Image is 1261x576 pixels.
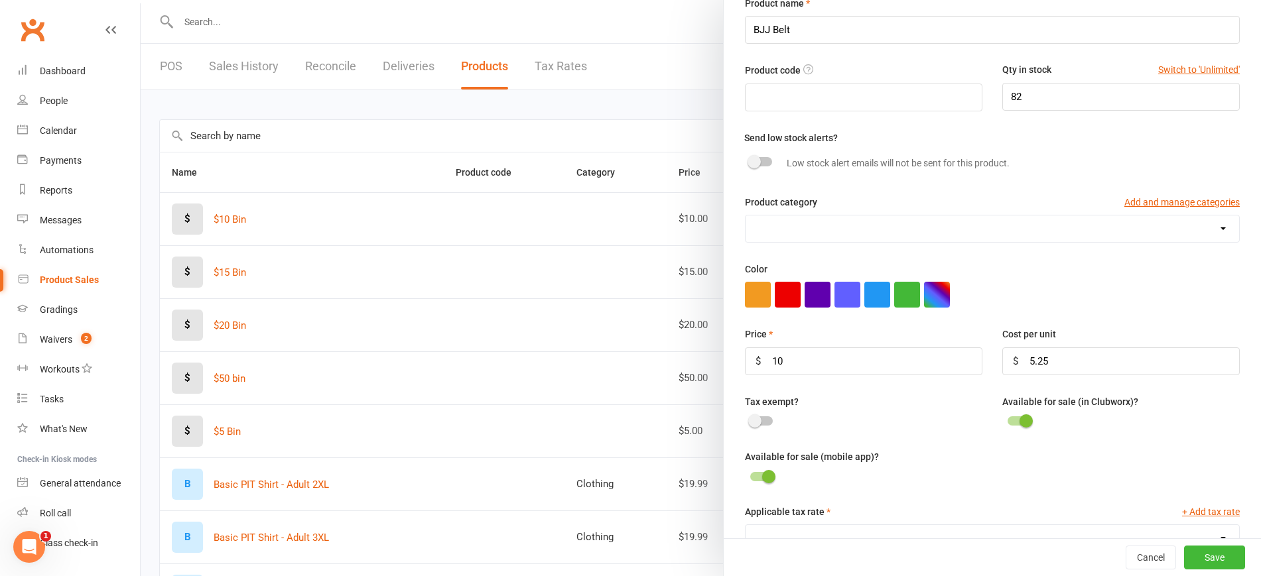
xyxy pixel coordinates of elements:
[17,235,140,265] a: Automations
[17,176,140,205] a: Reports
[17,528,140,558] a: Class kiosk mode
[17,384,140,414] a: Tasks
[745,63,801,78] label: Product code
[40,66,86,76] div: Dashboard
[756,353,761,369] div: $
[40,185,72,196] div: Reports
[1124,195,1240,209] button: Add and manage categories
[1002,327,1056,341] label: Cost per unit
[81,333,92,344] span: 2
[745,449,879,464] label: Available for sale (mobile app)?
[744,131,838,145] label: Send low stock alerts?
[40,394,64,404] div: Tasks
[40,215,82,225] div: Messages
[40,125,77,136] div: Calendar
[17,205,140,235] a: Messages
[745,394,799,409] label: Tax exempt?
[17,295,140,325] a: Gradings
[40,478,121,489] div: General attendance
[1013,353,1018,369] div: $
[17,56,140,86] a: Dashboard
[40,364,80,374] div: Workouts
[40,531,51,542] span: 1
[17,325,140,355] a: Waivers 2
[1184,546,1245,569] button: Save
[16,13,49,46] a: Clubworx
[40,274,99,285] div: Product Sales
[13,531,45,563] iframe: Intercom live chat
[40,304,78,315] div: Gradings
[1126,546,1176,569] button: Cancel
[745,327,773,341] label: Price
[40,155,82,166] div: Payments
[17,498,140,528] a: Roll call
[745,504,830,519] label: Applicable tax rate
[17,116,140,146] a: Calendar
[745,262,767,276] label: Color
[745,195,817,209] label: Product category
[40,245,94,255] div: Automations
[40,538,98,548] div: Class check-in
[787,156,1010,170] label: Low stock alert emails will not be sent for this product.
[17,265,140,295] a: Product Sales
[40,334,72,345] div: Waivers
[1002,394,1138,409] label: Available for sale (in Clubworx)?
[40,95,68,106] div: People
[1182,504,1240,519] button: + Add tax rate
[40,424,88,434] div: What's New
[17,146,140,176] a: Payments
[17,414,140,444] a: What's New
[17,469,140,498] a: General attendance kiosk mode
[1158,62,1240,77] button: Switch to 'Unlimited'
[40,508,71,518] div: Roll call
[1002,62,1051,77] label: Qty in stock
[17,355,140,384] a: Workouts
[17,86,140,116] a: People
